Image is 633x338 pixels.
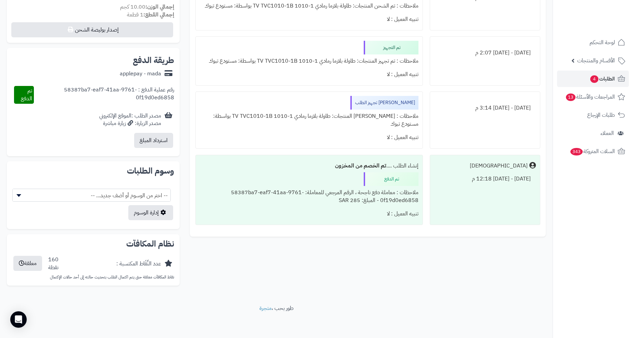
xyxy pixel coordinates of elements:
[99,112,161,128] div: مصدر الطلب :الموقع الإلكتروني
[48,256,59,272] div: 160
[434,101,536,115] div: [DATE] - [DATE] 3:14 م
[145,3,174,11] strong: إجمالي الوزن:
[116,260,161,268] div: عدد النِّقَاط المكتسبة :
[600,128,614,138] span: العملاء
[470,162,528,170] div: [DEMOGRAPHIC_DATA]
[120,70,161,78] div: applepay - mada
[590,75,599,83] span: 4
[200,13,418,26] div: تنبيه العميل : لا
[127,11,174,19] small: 1 قطعة
[200,54,418,68] div: ملاحظات : تم تجهيز المنتجات: طاولة بلازما رمادي 1-1010 TV TVC1010-1B بواسطة: مستودع تبوك
[557,107,629,123] a: طلبات الإرجاع
[335,162,386,170] b: تم الخصم من المخزون
[13,256,42,271] button: معلقة
[364,172,418,186] div: تم الدفع
[12,189,171,202] span: -- اختر من الوسوم أو أضف جديد... --
[99,120,161,127] div: مصدر الزيارة: زيارة مباشرة
[200,159,418,173] div: إنشاء الطلب ....
[133,56,174,64] h2: طريقة الدفع
[200,207,418,221] div: تنبيه العميل : لا
[557,125,629,141] a: العملاء
[557,71,629,87] a: الطلبات4
[566,93,576,101] span: 13
[11,22,173,37] button: إصدار بوليصة الشحن
[557,143,629,160] a: السلات المتروكة343
[12,167,174,175] h2: وسوم الطلبات
[10,311,27,328] div: Open Intercom Messenger
[590,38,615,47] span: لوحة التحكم
[577,56,615,65] span: الأقسام والمنتجات
[48,264,59,272] div: نقطة
[570,148,583,156] span: 343
[557,89,629,105] a: المراجعات والأسئلة13
[364,41,418,54] div: تم التجهيز
[128,205,173,220] a: إدارة الوسوم
[570,147,615,156] span: السلات المتروكة
[12,274,174,280] p: نقاط المكافآت معلقة حتى يتم اكتمال الطلب بتحديث حالته إلى أحد حالات الإكتمال
[557,34,629,51] a: لوحة التحكم
[120,3,174,11] small: 10.00 كجم
[200,186,418,207] div: ملاحظات : معاملة دفع ناجحة ، الرقم المرجعي للمعاملة: 58387ba7-eaf7-41aa-9761-0f19d0ed6858 - المبل...
[434,172,536,186] div: [DATE] - [DATE] 12:18 م
[200,110,418,131] div: ملاحظات : [PERSON_NAME] المنتجات: طاولة بلازما رمادي 1-1010 TV TVC1010-1B بواسطة: مستودع تبوك
[12,240,174,248] h2: نظام المكافآت
[21,87,32,103] span: تم الدفع
[34,86,174,104] div: رقم عملية الدفع : 58387ba7-eaf7-41aa-9761-0f19d0ed6858
[200,68,418,81] div: تنبيه العميل : لا
[590,74,615,84] span: الطلبات
[259,304,272,312] a: متجرة
[434,46,536,60] div: [DATE] - [DATE] 2:07 م
[350,96,418,110] div: [PERSON_NAME] تجهيز الطلب
[143,11,174,19] strong: إجمالي القطع:
[200,131,418,144] div: تنبيه العميل : لا
[134,133,173,148] button: استرداد المبلغ
[586,15,626,30] img: logo-2.png
[565,92,615,102] span: المراجعات والأسئلة
[13,189,170,202] span: -- اختر من الوسوم أو أضف جديد... --
[587,110,615,120] span: طلبات الإرجاع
